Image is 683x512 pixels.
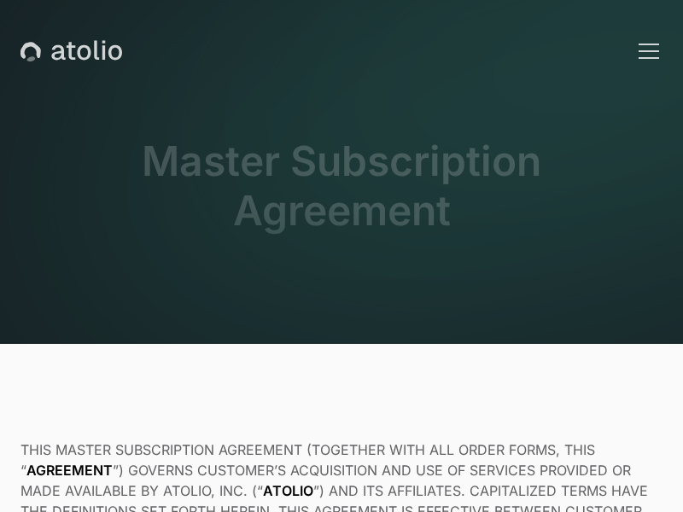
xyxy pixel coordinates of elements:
a: home [20,40,122,62]
strong: ATOLIO [263,482,313,499]
h1: Master Subscription Agreement [20,137,663,235]
strong: AGREEMENT [26,462,113,479]
div: menu [628,31,663,72]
